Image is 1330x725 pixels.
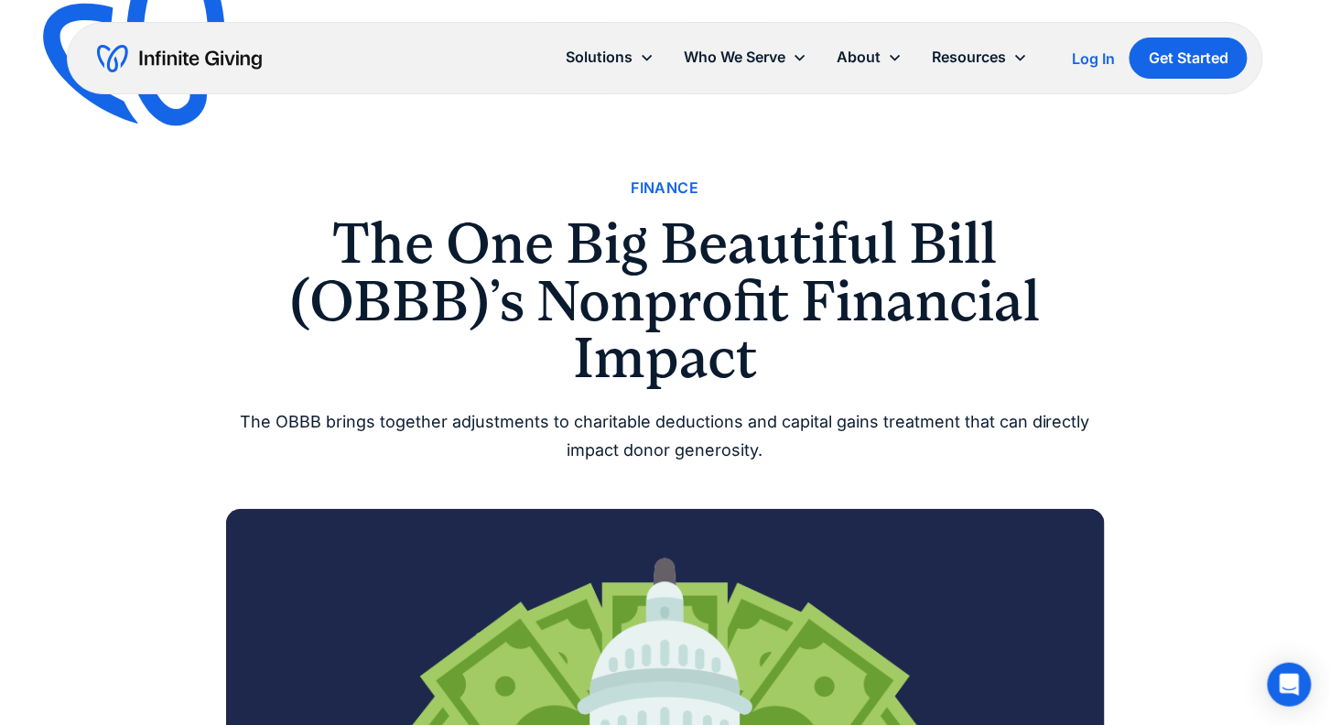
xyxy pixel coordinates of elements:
[1072,51,1115,66] div: Log In
[917,38,1043,77] div: Resources
[97,44,262,73] a: home
[1268,663,1312,707] div: Open Intercom Messenger
[1072,48,1115,70] a: Log In
[684,45,785,70] div: Who We Serve
[566,45,633,70] div: Solutions
[226,408,1105,464] div: The OBBB brings together adjustments to charitable deductions and capital gains treatment that ca...
[669,38,822,77] div: Who We Serve
[1130,38,1248,79] a: Get Started
[837,45,881,70] div: About
[551,38,669,77] div: Solutions
[226,215,1105,386] h1: The One Big Beautiful Bill (OBBB)’s Nonprofit Financial Impact
[632,176,699,200] a: Finance
[822,38,917,77] div: About
[932,45,1006,70] div: Resources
